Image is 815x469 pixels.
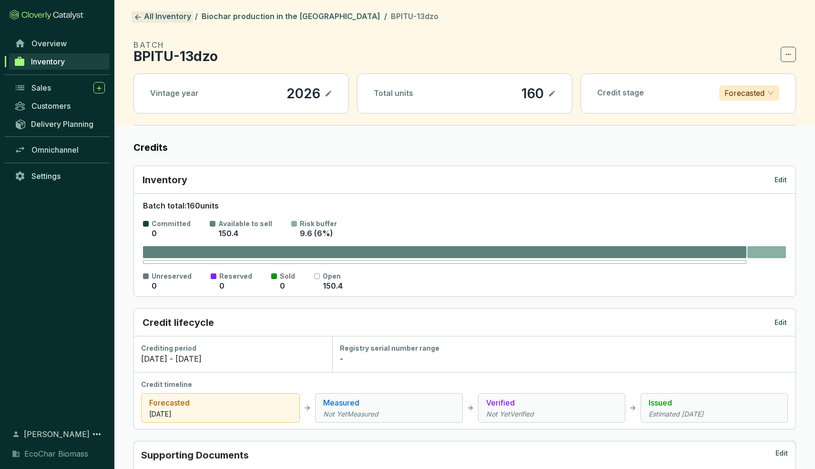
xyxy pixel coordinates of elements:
p: Available to sell [218,219,272,229]
li: / [384,11,387,23]
span: Overview [31,39,67,48]
span: Customers [31,101,71,111]
div: Credit timeline [141,380,788,389]
span: Settings [31,171,61,181]
p: Vintage year [150,88,199,99]
p: Inventory [143,173,187,187]
p: Reserved [219,271,252,281]
div: Registry serial number range [340,344,788,353]
p: 160 [521,85,544,102]
a: Inventory [9,53,110,70]
p: Forecasted [724,86,764,100]
i: Not Yet Measured [323,409,454,419]
a: Delivery Planning [10,116,110,132]
a: Customers [10,98,110,114]
span: [PERSON_NAME] [24,428,90,440]
p: 150.4 [218,229,238,239]
span: 9.6 (6%) [300,229,333,238]
a: Sales [10,80,110,96]
p: Sold [280,271,295,281]
span: EcoChar Biomass [24,448,88,459]
p: [DATE] [149,409,292,419]
p: Credit lifecycle [143,316,214,329]
p: Unreserved [152,271,192,281]
span: BPITU-13dzo [391,11,438,21]
p: BATCH [133,39,218,51]
a: All Inventory [132,11,193,23]
a: Settings [10,168,110,184]
p: Forecasted [149,397,292,408]
p: 0 [152,229,157,239]
div: Crediting period [141,344,325,353]
a: Overview [10,35,110,52]
p: Risk buffer [300,219,337,229]
p: Issued [649,397,780,408]
p: Batch total: 160 units [143,201,786,211]
a: Biochar production in the [GEOGRAPHIC_DATA] [200,11,382,23]
i: Not Yet Verified [486,409,617,419]
a: Omnichannel [10,142,110,158]
p: Open [323,271,343,281]
label: Credits [133,141,796,154]
div: [DATE] - [DATE] [141,353,325,365]
p: Supporting Documents [141,448,249,462]
span: Sales [31,83,51,93]
p: BPITU-13dzo [133,51,218,62]
p: 2026 [286,85,321,102]
p: Verified [486,397,617,408]
li: / [195,11,198,23]
span: Inventory [31,57,65,66]
p: Edit [774,318,787,327]
i: Estimated [DATE] [649,409,780,419]
p: Edit [775,448,788,462]
p: Edit [774,175,787,185]
p: 150.4 [323,281,343,292]
span: Delivery Planning [31,119,93,129]
p: Measured [323,397,454,408]
p: 0 [152,281,157,292]
p: Committed [152,219,191,229]
p: 0 [280,281,285,292]
p: Credit stage [597,88,644,98]
p: 0 [219,281,224,292]
div: - [340,353,788,365]
p: Total units [374,88,413,99]
span: Omnichannel [31,145,79,155]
